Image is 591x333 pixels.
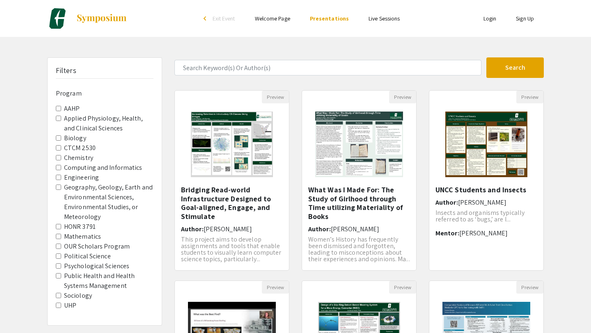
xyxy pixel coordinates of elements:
label: HONR 3791 [64,222,96,232]
label: Political Science [64,251,111,261]
label: OUR Scholars Program [64,242,130,251]
h6: Program [56,89,153,97]
span: [PERSON_NAME] [204,225,252,233]
button: Search [486,57,544,78]
img: 2024 Honors Research Symposium [47,8,68,29]
label: Public Health and Health Systems Management [64,271,153,291]
h6: Author: [181,225,283,233]
button: Preview [516,91,543,103]
label: Sociology [64,291,92,301]
div: arrow_back_ios [204,16,208,21]
span: [PERSON_NAME] [458,198,506,207]
a: 2024 Honors Research Symposium [47,8,127,29]
p: Women’s History has frequently been dismissed and forgotten, leading to misconceptions about thei... [308,236,410,262]
h5: What Was I Made For: The Study of Girlhood through Time utilizing Materiality of Books [308,185,410,221]
button: Preview [262,91,289,103]
img: <p>What Was I Made For: The Study of Girlhood through Time utilizing Materiality of Books</p> [307,103,411,185]
span: Exit Event [213,15,235,22]
button: Preview [516,281,543,294]
h5: UNCC Students and Insects [435,185,537,194]
label: Biology [64,133,86,143]
button: Preview [389,281,416,294]
label: Chemistry [64,153,93,163]
label: Psychological Sciences [64,261,129,271]
a: Welcome Page [255,15,290,22]
div: Open Presentation <p>What Was I Made For: The Study of Girlhood through Time utilizing Materialit... [302,90,417,271]
h5: Bridging Read-world Infrastructure Designed to Goal-aligned, Engage, and Stimulate [181,185,283,221]
label: UHP [64,301,76,310]
h6: Author: [308,225,410,233]
button: Preview [262,281,289,294]
a: Presentations [310,15,349,22]
a: Login [483,15,497,22]
label: CTCM 2530 [64,143,96,153]
span: Insects and organisms typically referred to as ‘bugs,’ are l... [435,208,525,224]
p: This project aims to develop assignments and tools that enable students to visually learn compute... [181,236,283,262]
img: <p>UNCC Students and Insects</p> [437,103,536,185]
a: Live Sessions [369,15,400,22]
label: Engineering [64,173,99,182]
label: AAHP [64,104,80,114]
label: Computing and Informatics [64,163,142,173]
h6: Author: [435,198,537,206]
label: Geography, Geology, Earth and Environmental Sciences, Environmental Studies, or Meteorology [64,182,153,222]
img: <p>Bridging Read-world Infrastructure Designed to Goal-aligned, Engage, and Stimulate </p> [183,103,281,185]
label: Applied Physiology, Health, and Clinical Sciences [64,114,153,133]
span: Mentor: [435,229,459,237]
span: [PERSON_NAME] [459,229,508,237]
button: Preview [389,91,416,103]
span: [PERSON_NAME] [331,225,379,233]
input: Search Keyword(s) Or Author(s) [174,60,481,75]
label: Mathematics [64,232,101,242]
a: Sign Up [516,15,534,22]
img: Symposium by ForagerOne [76,14,127,23]
h5: Filters [56,66,76,75]
div: Open Presentation <p>Bridging Read-world Infrastructure Designed to Goal-aligned, Engage, and Sti... [174,90,289,271]
div: Open Presentation <p>UNCC Students and Insects</p> [429,90,544,271]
